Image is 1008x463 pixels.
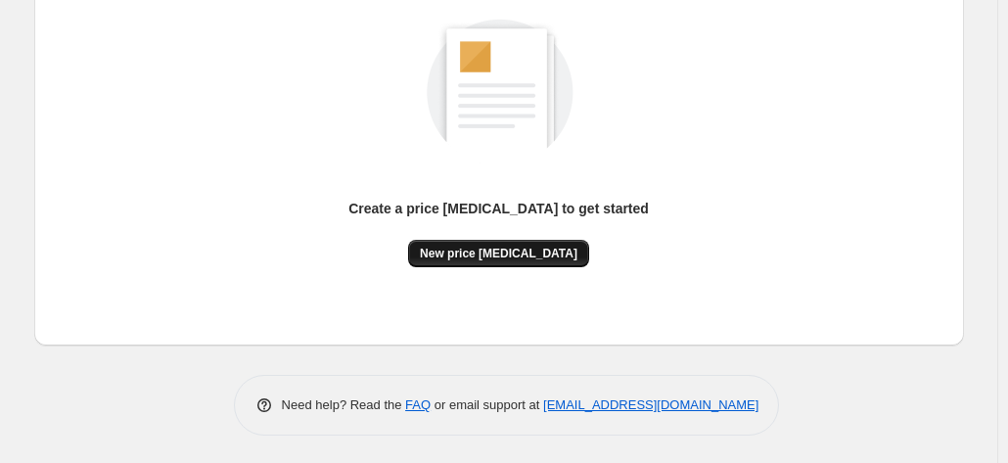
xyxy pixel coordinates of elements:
span: New price [MEDICAL_DATA] [420,246,577,261]
a: [EMAIL_ADDRESS][DOMAIN_NAME] [543,397,758,412]
p: Create a price [MEDICAL_DATA] to get started [348,199,649,218]
a: FAQ [405,397,431,412]
span: Need help? Read the [282,397,406,412]
span: or email support at [431,397,543,412]
button: New price [MEDICAL_DATA] [408,240,589,267]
